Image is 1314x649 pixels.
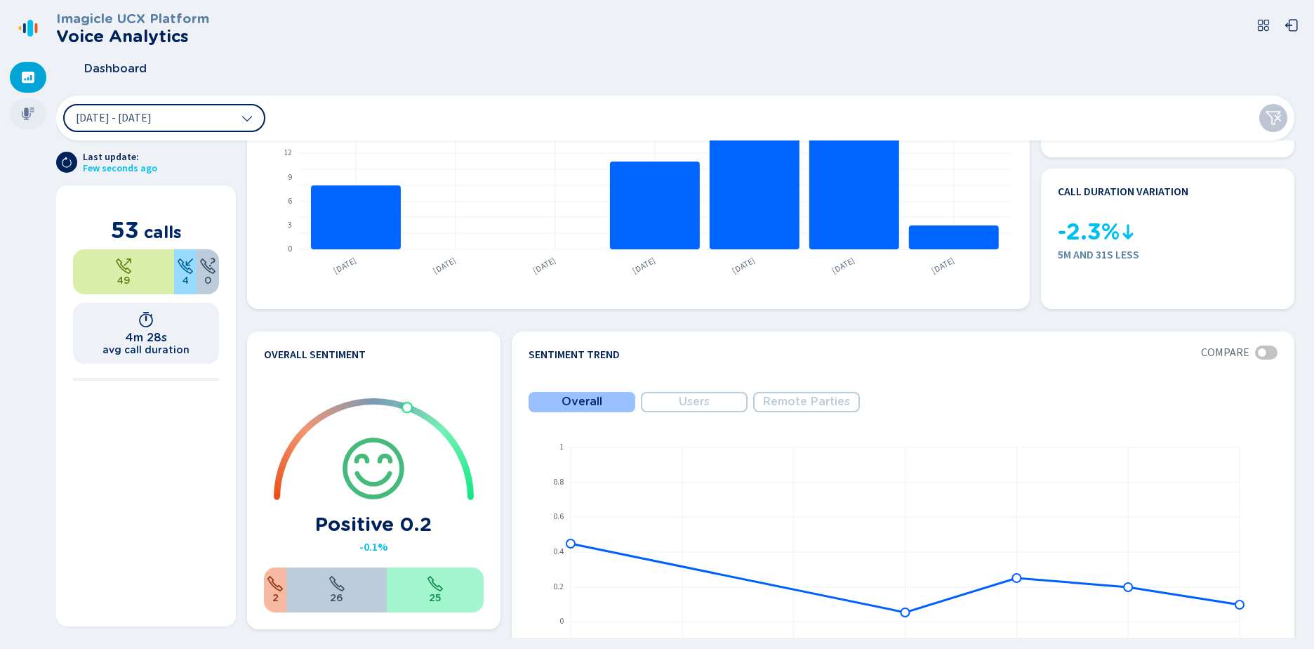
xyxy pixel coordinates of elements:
text: 0.4 [553,546,564,558]
span: 4 [182,275,189,286]
text: 3 [288,219,292,231]
button: [DATE] - [DATE] [63,104,265,132]
svg: arrow-clockwise [61,157,72,168]
text: [DATE] [830,254,857,277]
div: 0% [197,249,219,294]
button: Users [641,392,748,412]
span: Compare [1201,346,1249,359]
text: 0.2 [553,581,564,593]
span: Remote Parties [763,395,850,408]
span: 2 [272,592,279,603]
h4: Call duration variation [1058,185,1188,198]
svg: chevron-down [241,112,253,124]
text: [DATE] [630,254,658,277]
svg: call [267,575,284,592]
span: 49 [117,275,131,286]
text: 6 [288,195,292,207]
text: 12 [284,147,292,159]
svg: dashboard-filled [21,70,35,84]
span: Dashboard [84,63,147,75]
div: 47.17% [387,568,484,612]
span: Few seconds ago [83,163,157,174]
div: 7.55% [174,249,197,294]
div: Dashboard [10,62,46,93]
svg: box-arrow-left [1285,18,1299,32]
svg: call [427,575,444,592]
span: 25 [429,592,442,603]
span: 26 [330,592,343,603]
div: 49.06% [286,568,387,612]
svg: icon-emoji-smile [340,435,407,502]
text: 0 [288,243,292,255]
button: Overall [529,392,635,412]
text: [DATE] [730,254,757,277]
text: 0.6 [553,511,564,523]
span: [DATE] - [DATE] [76,112,152,124]
text: 0.8 [553,476,564,488]
text: 0 [559,615,564,627]
h4: Sentiment Trend [529,348,620,361]
span: calls [144,222,182,242]
h2: avg call duration [102,344,190,355]
button: Clear filters [1259,104,1287,132]
svg: kpi-down [1120,223,1136,240]
text: [DATE] [929,254,957,277]
span: Users [679,395,710,408]
h2: Voice Analytics [56,27,209,46]
svg: funnel-disabled [1265,110,1282,126]
span: 5m and 31s less [1058,249,1277,261]
svg: telephone-inbound [177,258,194,275]
text: [DATE] [531,254,558,277]
span: Last update: [83,152,157,163]
span: 53 [111,216,139,244]
span: 0 [204,275,211,286]
h1: Positive 0.2 [315,513,432,535]
text: [DATE] [331,254,359,277]
svg: timer [138,311,154,328]
text: 9 [288,171,292,183]
div: 92.45% [73,249,174,294]
text: [DATE] [431,254,458,277]
div: Recordings [10,98,46,129]
svg: telephone-outbound [115,258,132,275]
div: 3.77% [264,568,286,612]
h3: Imagicle UCX Platform [56,11,209,27]
span: -2.3% [1058,219,1120,245]
button: Remote Parties [753,392,860,412]
svg: unknown-call [199,258,216,275]
span: Overall [562,395,602,408]
svg: mic-fill [21,107,35,121]
h1: 4m 28s [125,331,167,344]
svg: call [328,575,345,592]
text: 1 [559,441,564,453]
h4: Overall Sentiment [264,348,366,361]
